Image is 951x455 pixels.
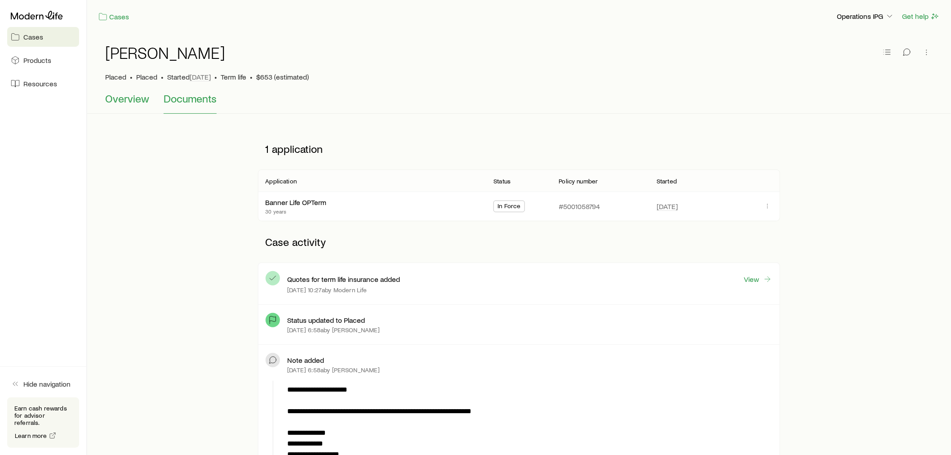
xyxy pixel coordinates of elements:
[14,405,72,426] p: Earn cash rewards for advisor referrals.
[105,72,126,81] p: Placed
[256,72,309,81] span: $653 (estimated)
[7,74,79,94] a: Resources
[214,72,217,81] span: •
[167,72,211,81] p: Started
[130,72,133,81] span: •
[837,12,894,21] p: Operations IPG
[7,50,79,70] a: Products
[23,32,43,41] span: Cases
[136,72,157,81] span: Placed
[98,12,129,22] a: Cases
[287,286,367,294] p: [DATE] 10:27a by Modern Life
[265,208,326,215] p: 30 years
[498,202,520,212] span: In Force
[657,202,678,211] span: [DATE]
[7,397,79,448] div: Earn cash rewards for advisor referrals.Learn more
[23,56,51,65] span: Products
[7,27,79,47] a: Cases
[265,178,297,185] p: Application
[7,374,79,394] button: Hide navigation
[105,44,225,62] h1: [PERSON_NAME]
[15,433,47,439] span: Learn more
[265,198,326,207] div: Banner Life OPTerm
[258,228,780,255] p: Case activity
[559,202,600,211] p: #5001058794
[265,198,326,206] a: Banner Life OPTerm
[657,178,677,185] p: Started
[287,356,324,365] p: Note added
[250,72,253,81] span: •
[105,92,933,114] div: Case details tabs
[493,178,511,185] p: Status
[23,79,57,88] span: Resources
[221,72,246,81] span: Term life
[161,72,164,81] span: •
[744,274,773,284] a: View
[837,11,895,22] button: Operations IPG
[287,326,380,334] p: [DATE] 6:58a by [PERSON_NAME]
[287,275,400,284] p: Quotes for term life insurance added
[559,178,598,185] p: Policy number
[23,379,71,388] span: Hide navigation
[164,92,217,105] span: Documents
[287,366,380,374] p: [DATE] 6:58a by [PERSON_NAME]
[902,11,940,22] button: Get help
[287,316,365,325] p: Status updated to Placed
[258,135,780,162] p: 1 application
[105,92,149,105] span: Overview
[190,72,211,81] span: [DATE]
